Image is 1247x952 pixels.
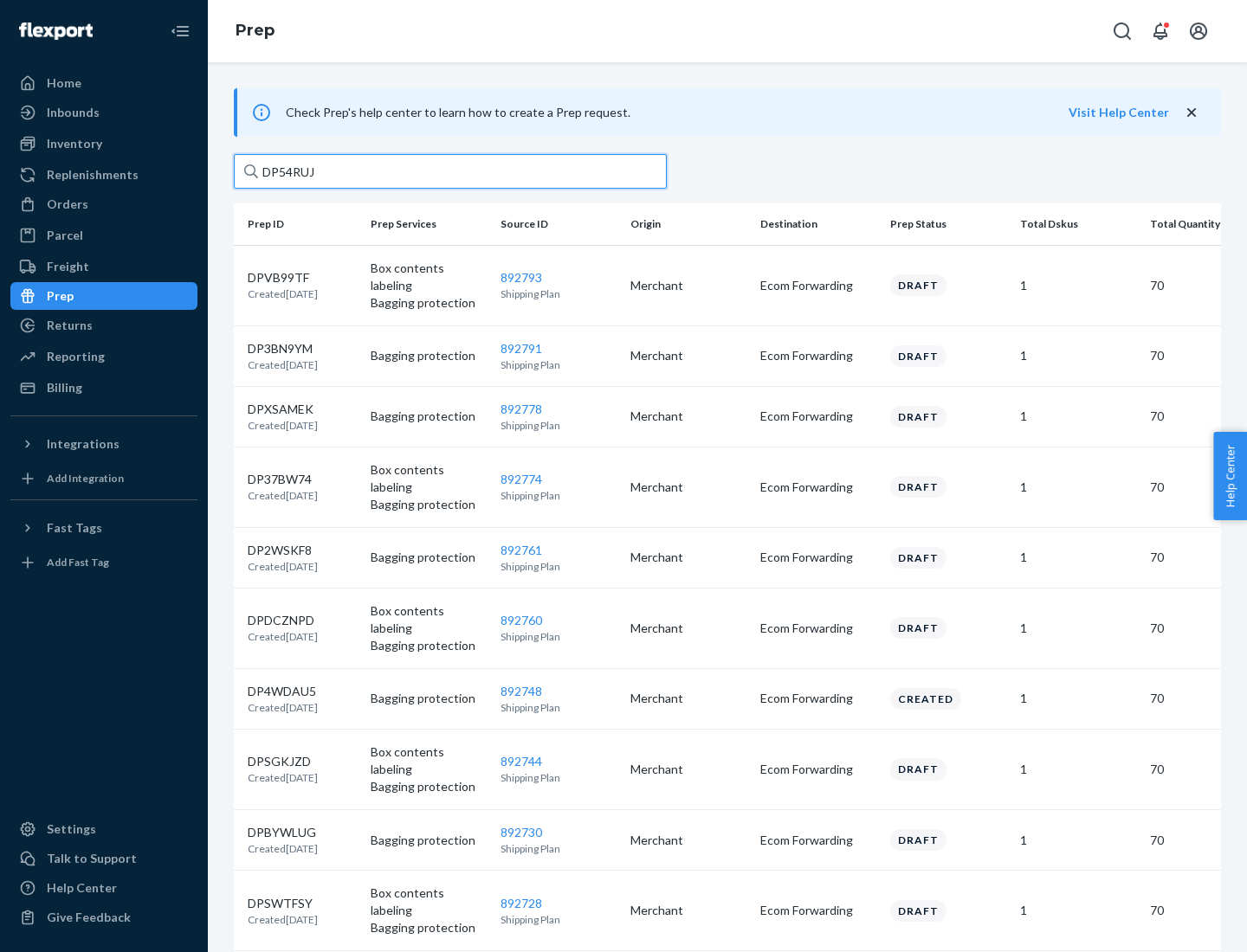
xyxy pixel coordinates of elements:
a: Add Fast Tag [10,549,197,576]
div: Billing [47,379,82,396]
p: Bagging protection [371,832,487,849]
a: 892793 [501,270,542,285]
p: 1 [1020,902,1136,919]
p: Merchant [630,832,746,849]
p: Shipping Plan [501,700,617,715]
th: Total Dskus [1013,203,1143,245]
div: Give Feedback [47,909,131,926]
p: DPVB99TF [248,269,318,286]
button: Open account menu [1181,14,1216,48]
p: Created [DATE] [248,357,318,372]
p: DP3BN9YM [248,340,318,357]
a: Reporting [10,343,197,370]
button: Close Navigation [163,14,197,48]
div: Parcel [47,227,83,244]
div: Add Integration [47,471,124,486]
p: Merchant [630,408,746,425]
p: Shipping Plan [501,488,617,503]
p: Ecom Forwarding [760,620,876,637]
p: Bagging protection [371,347,487,364]
a: Replenishments [10,161,197,189]
p: Shipping Plan [501,912,617,927]
p: Ecom Forwarding [760,761,876,778]
p: 1 [1020,620,1136,637]
a: 892761 [501,543,542,557]
a: Inbounds [10,99,197,126]
div: Draft [890,406,947,428]
span: Help Center [1213,432,1247,520]
a: Home [10,69,197,97]
p: Created [DATE] [248,559,318,574]
p: Shipping Plan [501,357,617,372]
button: Open notifications [1143,14,1178,48]
p: Ecom Forwarding [760,832,876,849]
p: Ecom Forwarding [760,690,876,707]
a: 892744 [501,754,542,769]
p: Created [DATE] [248,488,318,503]
div: Draft [890,617,947,639]
a: 892760 [501,613,542,627]
p: Bagging protection [371,496,487,513]
p: 1 [1020,761,1136,778]
a: 892791 [501,341,542,356]
div: Add Fast Tag [47,555,109,569]
p: 1 [1020,832,1136,849]
p: Box contents labeling [371,602,487,637]
p: Ecom Forwarding [760,549,876,566]
p: Bagging protection [371,637,487,654]
p: Box contents labeling [371,461,487,496]
div: Orders [47,196,88,213]
p: DPDCZNPD [248,612,318,629]
p: Ecom Forwarding [760,479,876,496]
p: 1 [1020,277,1136,294]
p: Created [DATE] [248,841,318,856]
p: Ecom Forwarding [760,277,876,294]
a: Settings [10,815,197,843]
div: Prep [47,287,74,305]
th: Source ID [494,203,623,245]
p: Shipping Plan [501,841,617,856]
p: Merchant [630,620,746,637]
p: Merchant [630,690,746,707]
div: Reporting [47,348,105,365]
p: Bagging protection [371,408,487,425]
th: Destination [753,203,883,245]
a: Talk to Support [10,845,197,872]
div: Created [890,688,961,710]
p: 1 [1020,347,1136,364]
p: Created [DATE] [248,770,318,785]
p: Merchant [630,902,746,919]
p: DP2WSKF8 [248,542,318,559]
p: 1 [1020,690,1136,707]
a: 892774 [501,472,542,486]
div: Talk to Support [47,850,137,867]
p: Bagging protection [371,549,487,566]
a: Prep [236,21,275,40]
button: Open Search Box [1105,14,1140,48]
p: Ecom Forwarding [760,347,876,364]
th: Prep ID [234,203,364,245]
div: Draft [890,900,947,922]
p: Bagging protection [371,919,487,936]
p: DP4WDAU5 [248,683,318,700]
p: Created [DATE] [248,286,318,301]
button: Visit Help Center [1069,104,1169,121]
a: Returns [10,312,197,339]
p: Merchant [630,479,746,496]
a: Add Integration [10,465,197,492]
p: Bagging protection [371,690,487,707]
p: DPBYWLUG [248,824,318,841]
button: close [1183,104,1200,122]
p: Created [DATE] [248,418,318,433]
p: 1 [1020,479,1136,496]
p: 1 [1020,408,1136,425]
a: Parcel [10,222,197,249]
input: Search prep jobs [234,154,667,189]
div: Inbounds [47,104,100,121]
div: Draft [890,476,947,498]
p: Box contents labeling [371,743,487,778]
p: Bagging protection [371,778,487,795]
button: Fast Tags [10,514,197,542]
p: Shipping Plan [501,418,617,433]
div: Draft [890,758,947,780]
